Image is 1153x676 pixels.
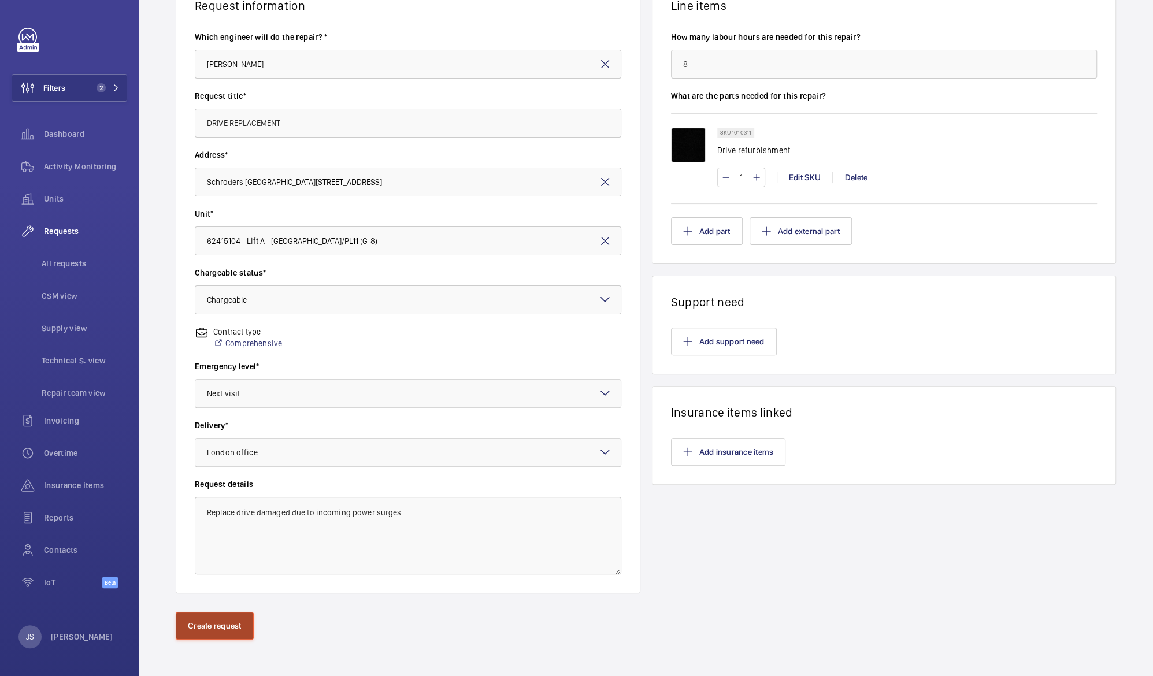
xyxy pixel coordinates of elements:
[207,448,258,457] span: London office
[44,577,102,588] span: IoT
[671,438,786,466] button: Add insurance items
[195,208,621,220] label: Unit*
[777,172,833,183] div: Edit SKU
[195,31,621,43] label: Which engineer will do the repair? *
[671,217,743,245] button: Add part
[213,326,282,337] p: Contract type
[12,74,127,102] button: Filters2
[42,355,127,366] span: Technical S. view
[671,90,1098,102] label: What are the parts needed for this repair?
[44,128,127,140] span: Dashboard
[195,149,621,161] label: Address*
[195,478,621,490] label: Request details
[44,225,127,237] span: Requests
[44,544,127,556] span: Contacts
[671,295,1098,309] h1: Support need
[671,50,1098,79] input: Type number of hours
[195,226,621,255] input: Enter unit
[195,90,621,102] label: Request title*
[195,168,621,196] input: Enter address
[671,405,1098,419] h1: Insurance items linked
[717,144,790,156] p: Drive refurbishment
[51,631,113,642] p: [PERSON_NAME]
[44,161,127,172] span: Activity Monitoring
[195,361,621,372] label: Emergency level*
[195,267,621,278] label: Chargeable status*
[213,337,282,349] a: Comprehensive
[44,415,127,426] span: Invoicing
[720,131,751,135] p: SKU 1010311
[44,512,127,523] span: Reports
[26,631,34,642] p: JS
[97,83,106,92] span: 2
[44,193,127,205] span: Units
[42,290,127,302] span: CSM view
[832,172,879,183] div: Delete
[44,480,127,491] span: Insurance items
[207,389,240,398] span: Next visit
[671,128,706,162] img: q3dDlhMTijfSwwlox2HwZ9SY524jRwFmgZ5gi9wSLIYZiTTy.png
[750,217,852,245] button: Add external part
[43,82,65,94] span: Filters
[42,387,127,399] span: Repair team view
[195,419,621,431] label: Delivery*
[42,322,127,334] span: Supply view
[671,31,1098,43] label: How many labour hours are needed for this repair?
[195,109,621,138] input: Type request title
[176,612,254,640] button: Create request
[102,577,118,588] span: Beta
[44,447,127,459] span: Overtime
[42,258,127,269] span: All requests
[671,328,777,355] button: Add support need
[207,295,247,304] span: Chargeable
[195,50,621,79] input: Select engineer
